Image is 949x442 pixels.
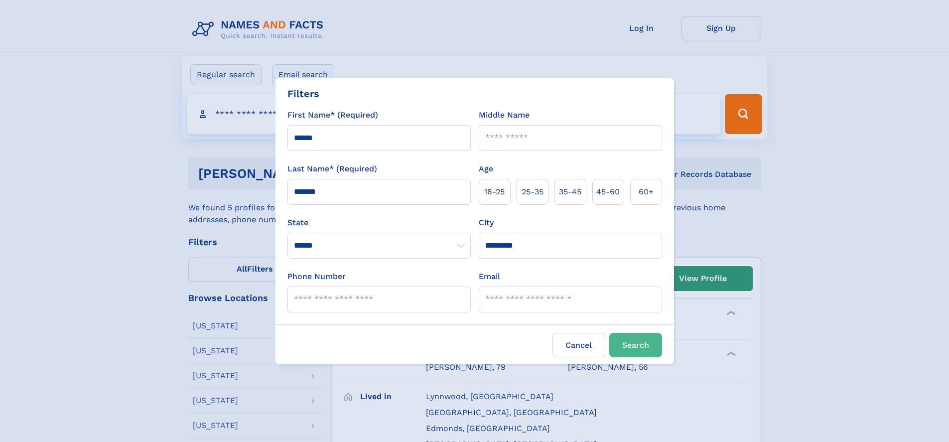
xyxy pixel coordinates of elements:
[287,86,319,101] div: Filters
[479,109,530,121] label: Middle Name
[596,186,620,198] span: 45‑60
[639,186,654,198] span: 60+
[287,271,346,283] label: Phone Number
[609,333,662,357] button: Search
[287,109,378,121] label: First Name* (Required)
[287,163,377,175] label: Last Name* (Required)
[484,186,505,198] span: 18‑25
[479,163,493,175] label: Age
[479,217,494,229] label: City
[479,271,500,283] label: Email
[287,217,471,229] label: State
[522,186,543,198] span: 25‑35
[552,333,605,357] label: Cancel
[559,186,581,198] span: 35‑45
